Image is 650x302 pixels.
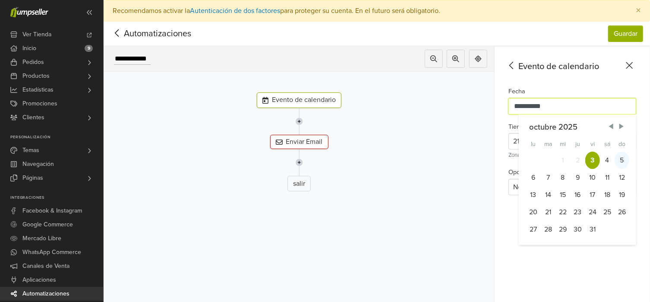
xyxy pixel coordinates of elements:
[541,186,555,203] div: mar. 14 de oct. de 2025
[296,149,303,176] img: line-7960e5f4d2b50ad2986e.svg
[190,6,280,15] a: Autenticación de dos factores
[600,186,615,203] div: sáb. 18 de oct. de 2025
[541,169,555,186] div: mar. 7 de oct. de 2025
[505,60,636,73] div: Evento de calendario
[604,140,610,148] abbr: sábado
[600,169,615,186] div: sáb. 11 de oct. de 2025
[531,140,536,148] abbr: lunes
[508,152,572,159] small: Zona Horaria: GMT(-03:00)
[555,169,570,186] div: mié. 8 de oct. de 2025
[585,169,600,186] div: vie. 10 de oct. de 2025
[22,41,36,55] span: Inicio
[22,143,39,157] span: Temas
[555,186,570,203] div: mié. 15 de oct. de 2025
[575,140,580,148] abbr: jueves
[22,218,73,232] span: Google Commerce
[555,203,570,221] div: mié. 22 de oct. de 2025
[22,259,69,273] span: Canales de Venta
[555,152,570,169] div: mié. 1 de oct. de 2025
[526,203,541,221] div: lun. 20 de oct. de 2025
[585,186,600,203] div: vie. 17 de oct. de 2025
[257,92,341,108] div: Evento de calendario
[22,273,56,287] span: Aplicaciones
[508,87,525,96] label: Fecha
[636,4,641,17] span: ×
[555,221,570,238] div: mié. 29 de oct. de 2025
[22,83,54,97] span: Estadísticas
[296,108,303,135] img: line-7960e5f4d2b50ad2986e.svg
[585,203,600,221] div: vie. 24 de oct. de 2025
[22,111,44,124] span: Clientes
[85,45,93,52] span: 9
[508,122,529,132] label: Tiempo
[10,195,103,200] p: Integraciones
[615,186,629,203] div: dom. 19 de oct. de 2025
[541,203,555,221] div: mar. 21 de oct. de 2025
[607,122,615,131] span: Previous Month
[22,232,61,245] span: Mercado Libre
[508,168,571,177] label: Opciones de repetición
[570,221,585,238] div: jue. 30 de oct. de 2025
[22,245,81,259] span: WhatsApp Commerce
[570,186,585,203] div: jue. 16 de oct. de 2025
[585,152,600,169] div: vie. 3 de oct. de 2025
[526,186,541,203] div: lun. 13 de oct. de 2025
[600,152,615,169] div: sáb. 4 de oct. de 2025
[570,169,585,186] div: jue. 9 de oct. de 2025
[544,140,552,148] abbr: martes
[615,203,629,221] div: dom. 26 de oct. de 2025
[22,97,57,111] span: Promociones
[526,169,541,186] div: lun. 6 de oct. de 2025
[526,221,541,238] div: lun. 27 de oct. de 2025
[22,204,82,218] span: Facebook & Instagram
[22,157,54,171] span: Navegación
[22,171,43,185] span: Páginas
[615,152,629,169] div: dom. 5 de oct. de 2025
[110,27,178,40] span: Automatizaciones
[560,140,566,148] abbr: miércoles
[22,69,50,83] span: Productos
[529,121,626,134] div: octubre 2025
[618,140,625,148] abbr: domingo
[22,55,44,69] span: Pedidos
[615,169,629,186] div: dom. 12 de oct. de 2025
[541,221,555,238] div: mar. 28 de oct. de 2025
[270,135,328,149] div: Enviar Email
[10,135,103,140] p: Personalización
[590,140,595,148] abbr: viernes
[570,203,585,221] div: jue. 23 de oct. de 2025
[608,25,643,42] button: Guardar
[585,221,600,238] div: vie. 31 de oct. de 2025
[600,203,615,221] div: sáb. 25 de oct. de 2025
[617,122,626,131] span: Next Month
[287,176,311,191] div: salir
[570,152,585,169] div: jue. 2 de oct. de 2025
[22,28,51,41] span: Ver Tienda
[22,287,69,301] span: Automatizaciones
[627,0,650,21] button: Close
